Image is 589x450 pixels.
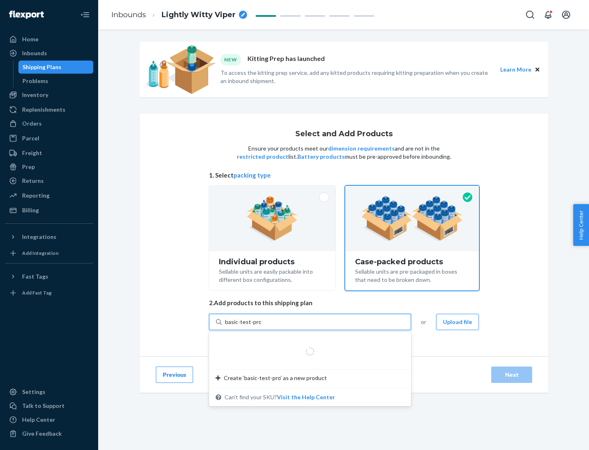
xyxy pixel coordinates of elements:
[105,3,254,27] ol: breadcrumbs
[355,258,469,266] div: Case-packed products
[219,258,326,266] div: Individual products
[355,266,469,284] div: Sellable units are pre-packaged in boxes that need to be broken down.
[247,196,298,241] img: individual-pack.facf35554cb0f1810c75b2bd6df2d64e.png
[156,367,193,383] button: Previous
[491,367,532,383] button: Next
[22,106,65,114] div: Replenishments
[18,61,94,74] a: Shipping Plans
[22,134,39,142] div: Parcel
[22,177,44,185] div: Returns
[237,153,288,161] button: restricted product
[277,393,335,401] button: Create ‘basic-test-pro’ as a new productCan't find your SKU?
[22,289,52,296] div: Add Fast Tag
[5,230,93,243] button: Integrations
[225,393,335,401] span: Can't find your SKU?
[22,77,48,85] div: Problems
[219,266,326,284] div: Sellable units are easily packable into different box configurations.
[5,47,93,60] a: Inbounds
[5,247,93,260] a: Add Integration
[224,374,327,382] span: Create ‘basic-test-pro’ as a new product
[436,314,479,330] button: Upload file
[22,388,45,396] div: Settings
[220,69,493,85] p: To access the kitting prep service, add any kitted products requiring kitting preparation when yo...
[22,206,39,214] div: Billing
[5,399,93,412] a: Talk to Support
[234,171,271,180] button: packing type
[498,371,525,379] div: Next
[225,318,261,326] input: Create ‘basic-test-pro’ as a new productCan't find your SKU?Visit the Help Center
[5,103,93,116] a: Replenishments
[5,286,93,299] a: Add Fast Tag
[361,196,463,241] img: case-pack.59cecea509d18c883b923b81aeac6d0b.png
[209,171,479,180] span: 1. Select
[533,65,542,74] button: Close
[22,35,38,43] div: Home
[295,130,393,138] h1: Select and Add Products
[111,10,146,19] a: Inbounds
[5,427,93,440] button: Give Feedback
[328,144,395,153] button: dimension requirements
[5,189,93,202] a: Reporting
[5,270,93,283] button: Fast Tags
[22,402,65,410] div: Talk to Support
[5,132,93,145] a: Parcel
[22,233,56,241] div: Integrations
[247,54,325,65] p: Kitting Prep has launched
[22,416,55,424] div: Help Center
[18,74,94,88] a: Problems
[573,204,589,246] button: Help Center
[421,318,426,326] span: or
[500,65,531,74] button: Learn More
[22,272,48,281] div: Fast Tags
[5,88,93,101] a: Inventory
[22,191,49,200] div: Reporting
[22,119,42,128] div: Orders
[22,149,42,157] div: Freight
[540,7,556,23] button: Open notifications
[5,117,93,130] a: Orders
[77,7,93,23] button: Close Navigation
[220,54,241,65] div: NEW
[209,299,479,307] span: 2. Add products to this shipping plan
[9,11,44,19] img: Flexport logo
[22,430,62,438] div: Give Feedback
[22,63,61,71] div: Shipping Plans
[22,250,58,256] div: Add Integration
[22,49,47,57] div: Inbounds
[522,7,538,23] button: Open Search Box
[5,204,93,217] a: Billing
[5,413,93,426] a: Help Center
[236,144,452,161] p: Ensure your products meet our and are not in the list. must be pre-approved before inbounding.
[5,160,93,173] a: Prep
[558,7,574,23] button: Open account menu
[5,174,93,187] a: Returns
[162,10,236,20] span: Lightly Witty Viper
[22,91,48,99] div: Inventory
[5,146,93,160] a: Freight
[5,33,93,46] a: Home
[297,153,345,161] button: Battery products
[5,385,93,398] a: Settings
[22,163,35,171] div: Prep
